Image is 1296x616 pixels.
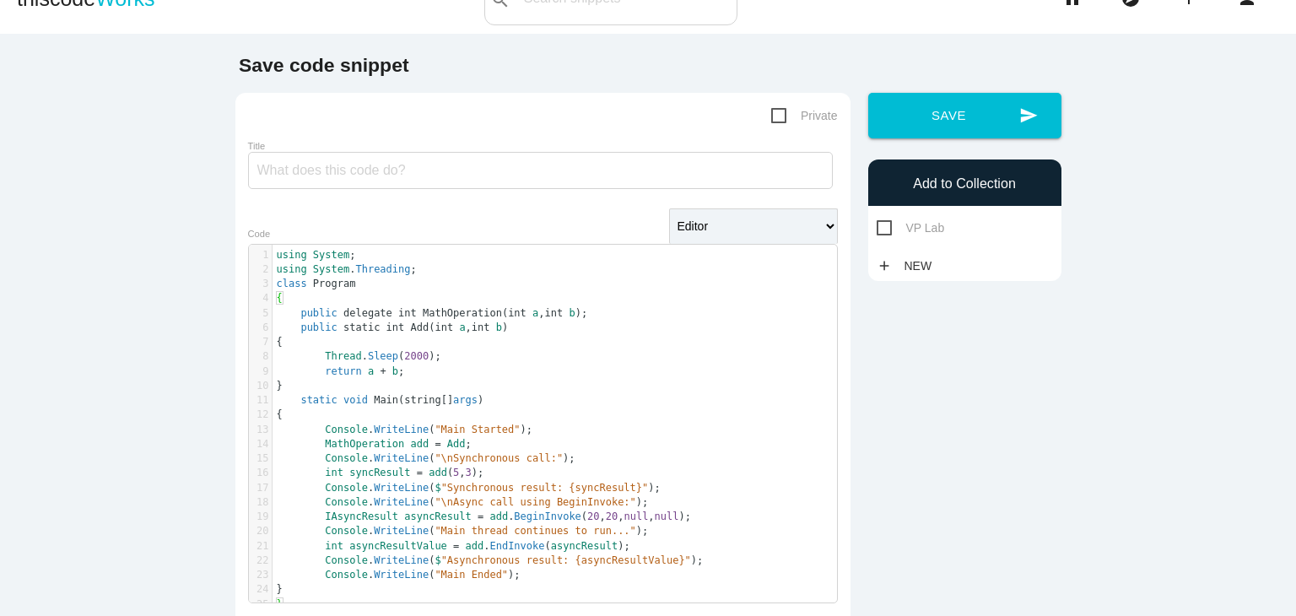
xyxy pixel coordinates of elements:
[248,152,833,189] input: What does this code do?
[277,249,307,261] span: using
[441,482,649,494] span: "Synchronous result: {syncResult}"
[435,452,563,464] span: "\nSynchronous call:"
[248,229,271,239] label: Code
[374,424,429,435] span: WriteLine
[277,452,575,464] span: . ( );
[249,365,272,379] div: 9
[1019,93,1038,138] i: send
[277,365,405,377] span: ;
[325,365,361,377] span: return
[313,249,349,261] span: System
[868,93,1061,138] button: sendSave
[249,277,272,291] div: 3
[514,511,580,522] span: BeginInvoke
[325,452,368,464] span: Console
[441,554,691,566] span: "Asynchronous result: {asyncResultValue}"
[325,554,368,566] span: Console
[771,105,838,127] span: Private
[325,511,398,522] span: IAsyncResult
[453,467,459,478] span: 5
[313,278,356,289] span: Program
[380,365,386,377] span: +
[496,322,502,333] span: b
[249,306,272,321] div: 5
[277,322,509,333] span: ( , )
[249,568,272,582] div: 23
[277,496,649,508] span: . ( );
[368,365,374,377] span: a
[249,524,272,538] div: 20
[877,251,941,281] a: addNew
[325,496,368,508] span: Console
[249,451,272,466] div: 15
[325,424,368,435] span: Console
[249,437,272,451] div: 14
[325,569,368,581] span: Console
[551,540,618,552] span: asyncResult
[435,569,508,581] span: "Main Ended"
[249,349,272,364] div: 8
[343,322,380,333] span: static
[447,438,466,450] span: Add
[624,511,648,522] span: null
[435,424,520,435] span: "Main Started"
[411,322,429,333] span: Add
[277,394,484,406] span: ( [] )
[435,322,453,333] span: int
[277,307,588,319] span: ( , );
[249,495,272,510] div: 18
[374,554,429,566] span: WriteLine
[877,251,892,281] i: add
[435,482,440,494] span: $
[368,350,398,362] span: Sleep
[249,554,272,568] div: 22
[374,394,398,406] span: Main
[277,438,472,450] span: ;
[435,554,440,566] span: $
[277,249,356,261] span: ;
[277,511,692,522] span: . ( , , , );
[249,597,272,612] div: 25
[429,467,447,478] span: add
[489,511,508,522] span: add
[249,335,272,349] div: 7
[435,525,635,537] span: "Main thread continues to run..."
[532,307,538,319] span: a
[489,540,544,552] span: EndInvoke
[277,350,441,362] span: . ( );
[325,467,343,478] span: int
[466,467,472,478] span: 3
[606,511,618,522] span: 20
[300,322,337,333] span: public
[325,482,368,494] span: Console
[249,481,272,495] div: 17
[277,292,283,304] span: {
[249,423,272,437] div: 13
[277,467,484,478] span: ( , );
[277,525,649,537] span: . ( );
[478,511,483,522] span: =
[374,496,429,508] span: WriteLine
[877,218,945,239] span: VP Lab
[249,510,272,524] div: 19
[249,466,272,480] div: 16
[655,511,679,522] span: null
[404,394,440,406] span: string
[277,336,283,348] span: {
[249,393,272,408] div: 11
[277,583,283,595] span: }
[459,322,465,333] span: a
[374,452,429,464] span: WriteLine
[325,525,368,537] span: Console
[545,307,564,319] span: int
[355,263,410,275] span: Threading
[277,482,661,494] span: . ( );
[587,511,599,522] span: 20
[453,394,478,406] span: args
[404,511,471,522] span: asyncResult
[277,263,417,275] span: . ;
[404,350,429,362] span: 2000
[343,394,368,406] span: void
[453,540,459,552] span: =
[277,408,283,420] span: {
